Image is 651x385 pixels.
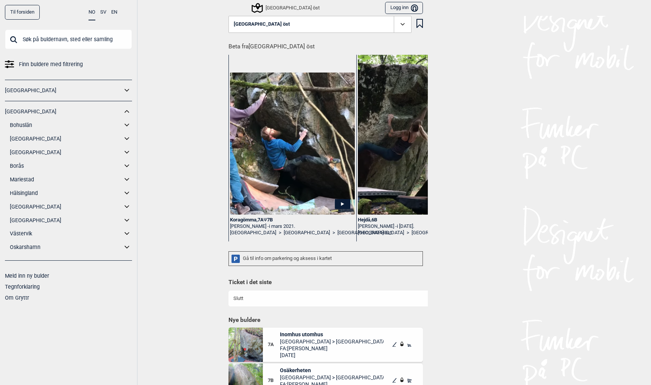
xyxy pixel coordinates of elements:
span: Ψ [264,217,267,223]
a: [GEOGRAPHIC_DATA] [358,230,404,236]
a: [GEOGRAPHIC_DATA] [5,106,122,117]
img: Katarina pa Hejda [358,54,482,215]
div: Inomhus utomhus7AInomhus utomhus[GEOGRAPHIC_DATA] > [GEOGRAPHIC_DATA] östFA:[PERSON_NAME][DATE] [228,328,423,362]
a: [GEOGRAPHIC_DATA] [284,230,330,236]
span: 7A [268,342,280,348]
h1: Beta fra [GEOGRAPHIC_DATA] öst [228,38,428,51]
a: Tegnforklaring [5,284,40,290]
button: EN [111,5,117,20]
button: Logg inn [385,2,423,14]
span: i mars 2021. [269,223,295,229]
span: Osäkerheten [280,367,384,374]
div: [GEOGRAPHIC_DATA] öst [253,3,320,12]
img: Emil pa Koragomma [230,73,354,215]
span: > [332,230,335,236]
button: NO [89,5,95,20]
div: Hejdå , 6B [358,217,482,223]
a: Finn buldere med filtrering [5,59,132,70]
a: Oskarshamn [10,242,122,253]
a: [GEOGRAPHIC_DATA] öst [337,230,392,236]
span: i [DATE]. [397,223,414,229]
span: [GEOGRAPHIC_DATA] > [GEOGRAPHIC_DATA] öst [280,374,384,381]
span: [GEOGRAPHIC_DATA] > [GEOGRAPHIC_DATA] öst [280,338,384,345]
a: [GEOGRAPHIC_DATA] [5,85,122,96]
a: Til forsiden [5,5,40,20]
a: [GEOGRAPHIC_DATA] [10,215,122,226]
span: > [279,230,281,236]
img: Inomhus utomhus [228,328,263,362]
span: Inomhus utomhus [280,331,384,338]
button: SV [100,5,106,20]
div: [PERSON_NAME] - [358,223,482,230]
a: Västervik [10,228,122,239]
a: [GEOGRAPHIC_DATA] [10,147,122,158]
a: [GEOGRAPHIC_DATA] [10,133,122,144]
span: > [407,230,409,236]
input: Søk på buldernavn, sted eller samling [5,29,132,49]
div: Koragömma , 7A 7B [230,217,354,223]
button: [GEOGRAPHIC_DATA] öst [228,16,412,33]
a: Bohuslän [10,120,122,131]
span: [GEOGRAPHIC_DATA] öst [234,22,290,27]
a: Hälsingland [10,188,122,199]
div: Gå til info om parkering og aksess i kartet [228,251,423,266]
span: 7B [268,377,280,384]
span: [DATE] [280,352,384,359]
a: [GEOGRAPHIC_DATA] [10,201,122,212]
a: [GEOGRAPHIC_DATA] [412,230,458,236]
span: Finn buldere med filtrering [19,59,83,70]
div: [PERSON_NAME] - [230,223,354,230]
div: Slutt [233,295,292,302]
span: FA: [PERSON_NAME] [280,345,384,352]
a: Mariestad [10,174,122,185]
a: Borås [10,161,122,172]
h1: Ticket i det siste [228,278,423,287]
h1: Nye buldere [228,316,423,324]
a: [GEOGRAPHIC_DATA] [230,230,276,236]
a: Om Gryttr [5,295,29,301]
a: Meld inn ny bulder [5,273,49,279]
